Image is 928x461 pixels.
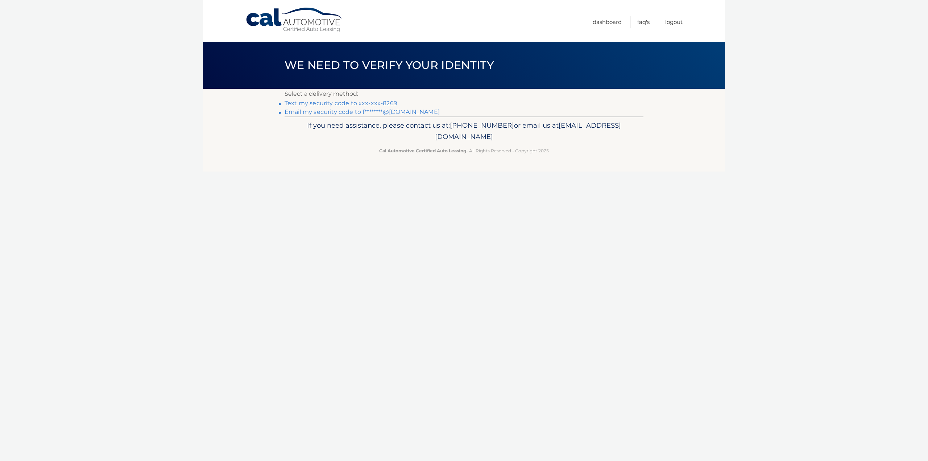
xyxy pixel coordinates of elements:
[379,148,466,153] strong: Cal Automotive Certified Auto Leasing
[665,16,683,28] a: Logout
[285,58,494,72] span: We need to verify your identity
[289,120,639,143] p: If you need assistance, please contact us at: or email us at
[285,89,643,99] p: Select a delivery method:
[450,121,514,129] span: [PHONE_NUMBER]
[637,16,650,28] a: FAQ's
[285,100,397,107] a: Text my security code to xxx-xxx-8269
[285,108,440,115] a: Email my security code to f********@[DOMAIN_NAME]
[245,7,343,33] a: Cal Automotive
[593,16,622,28] a: Dashboard
[289,147,639,155] p: - All Rights Reserved - Copyright 2025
